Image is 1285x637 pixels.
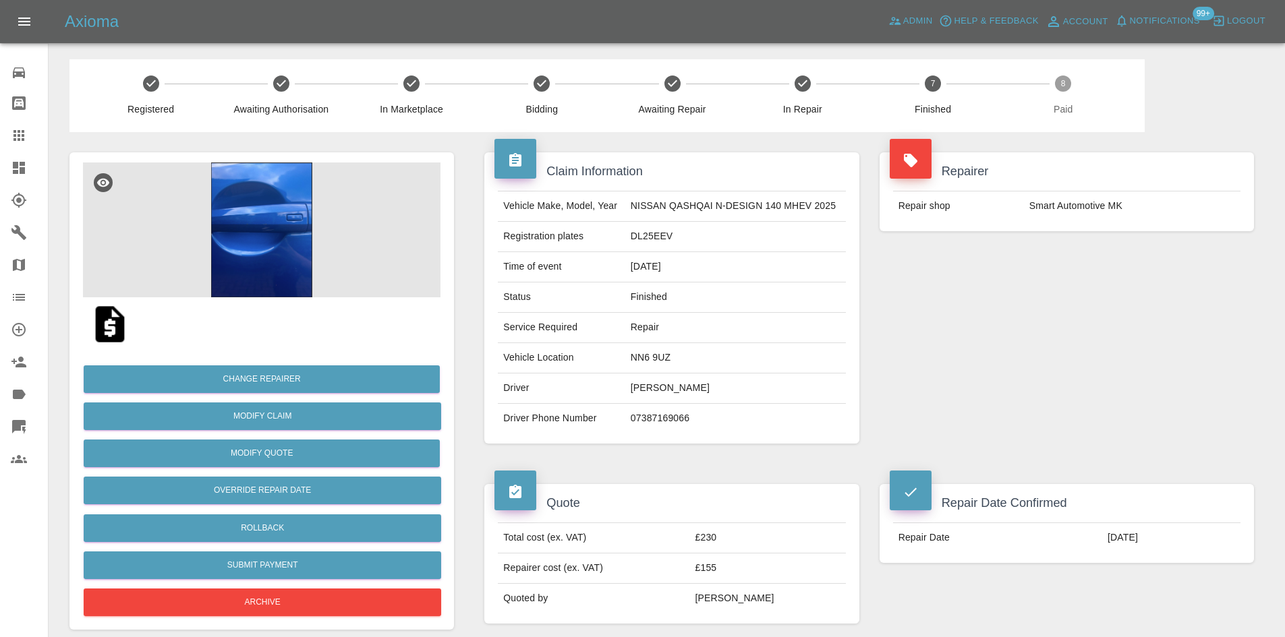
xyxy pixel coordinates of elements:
[498,343,625,373] td: Vehicle Location
[890,162,1244,181] h4: Repairer
[498,523,689,553] td: Total cost (ex. VAT)
[84,365,440,393] button: Change Repairer
[88,303,132,346] img: original/767b59a6-a23e-428f-be4f-0ba1bfb66cf1
[84,588,441,616] button: Archive
[893,523,1102,553] td: Repair Date
[1063,14,1108,30] span: Account
[903,13,933,29] span: Admin
[1061,79,1066,88] text: 8
[1130,13,1200,29] span: Notifications
[625,313,846,343] td: Repair
[625,343,846,373] td: NN6 9UZ
[482,102,602,116] span: Bidding
[612,102,732,116] span: Awaiting Repair
[498,373,625,404] td: Driver
[498,404,625,433] td: Driver Phone Number
[743,102,862,116] span: In Repair
[91,102,210,116] span: Registered
[83,162,440,297] img: ef19ccc4-c207-45e0-95af-5fd12bc34171
[936,11,1041,32] button: Help & Feedback
[351,102,471,116] span: In Marketplace
[221,102,341,116] span: Awaiting Authorisation
[65,11,119,32] h5: Axioma
[885,11,936,32] a: Admin
[494,494,849,512] h4: Quote
[1042,11,1112,32] a: Account
[84,439,440,467] button: Modify Quote
[1209,11,1269,32] button: Logout
[625,373,846,404] td: [PERSON_NAME]
[625,282,846,313] td: Finished
[954,13,1038,29] span: Help & Feedback
[625,191,846,222] td: NISSAN QASHQAI N-DESIGN 140 MHEV 2025
[1227,13,1265,29] span: Logout
[625,222,846,252] td: DL25EEV
[84,514,441,542] button: Rollback
[1193,7,1214,20] span: 99+
[625,252,846,282] td: [DATE]
[494,162,849,181] h4: Claim Information
[498,313,625,343] td: Service Required
[498,191,625,222] td: Vehicle Make, Model, Year
[690,553,846,584] td: £155
[498,252,625,282] td: Time of event
[1024,191,1240,221] td: Smart Automotive MK
[890,494,1244,512] h4: Repair Date Confirmed
[84,477,441,504] button: Override Repair Date
[690,523,846,553] td: £230
[931,79,936,88] text: 7
[690,584,846,613] td: [PERSON_NAME]
[84,551,441,579] button: Submit Payment
[625,404,846,433] td: 07387169066
[498,222,625,252] td: Registration plates
[1112,11,1203,32] button: Notifications
[1004,102,1123,116] span: Paid
[498,282,625,313] td: Status
[873,102,992,116] span: Finished
[1102,523,1240,553] td: [DATE]
[8,5,40,38] button: Open drawer
[84,402,441,430] a: Modify Claim
[498,553,689,584] td: Repairer cost (ex. VAT)
[498,584,689,613] td: Quoted by
[893,191,1024,221] td: Repair shop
